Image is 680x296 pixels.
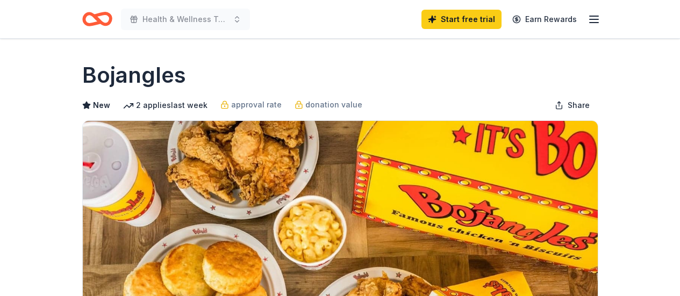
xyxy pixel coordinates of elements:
[295,98,362,111] a: donation value
[220,98,282,111] a: approval rate
[82,6,112,32] a: Home
[546,95,598,116] button: Share
[142,13,228,26] span: Health & Wellness Teen summit
[305,98,362,111] span: donation value
[123,99,207,112] div: 2 applies last week
[506,10,583,29] a: Earn Rewards
[231,98,282,111] span: approval rate
[93,99,110,112] span: New
[82,60,186,90] h1: Bojangles
[421,10,502,29] a: Start free trial
[121,9,250,30] button: Health & Wellness Teen summit
[568,99,590,112] span: Share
